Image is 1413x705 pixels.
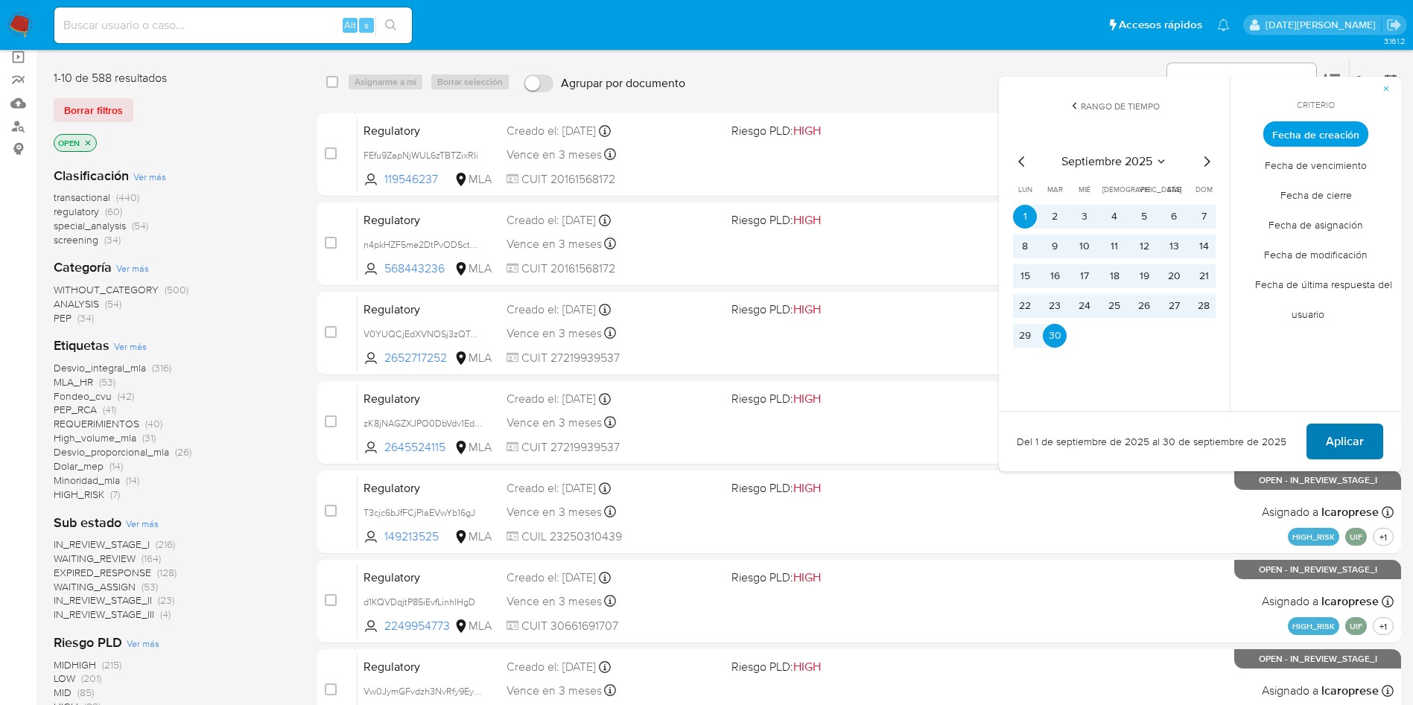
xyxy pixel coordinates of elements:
span: 3.161.2 [1384,35,1406,47]
button: search-icon [375,15,406,36]
a: Salir [1386,17,1402,33]
span: Alt [344,18,356,32]
span: s [364,18,369,32]
a: Notificaciones [1217,19,1230,31]
span: Accesos rápidos [1119,17,1202,33]
input: Buscar usuario o caso... [54,16,412,35]
p: lucia.neglia@mercadolibre.com [1266,18,1381,32]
